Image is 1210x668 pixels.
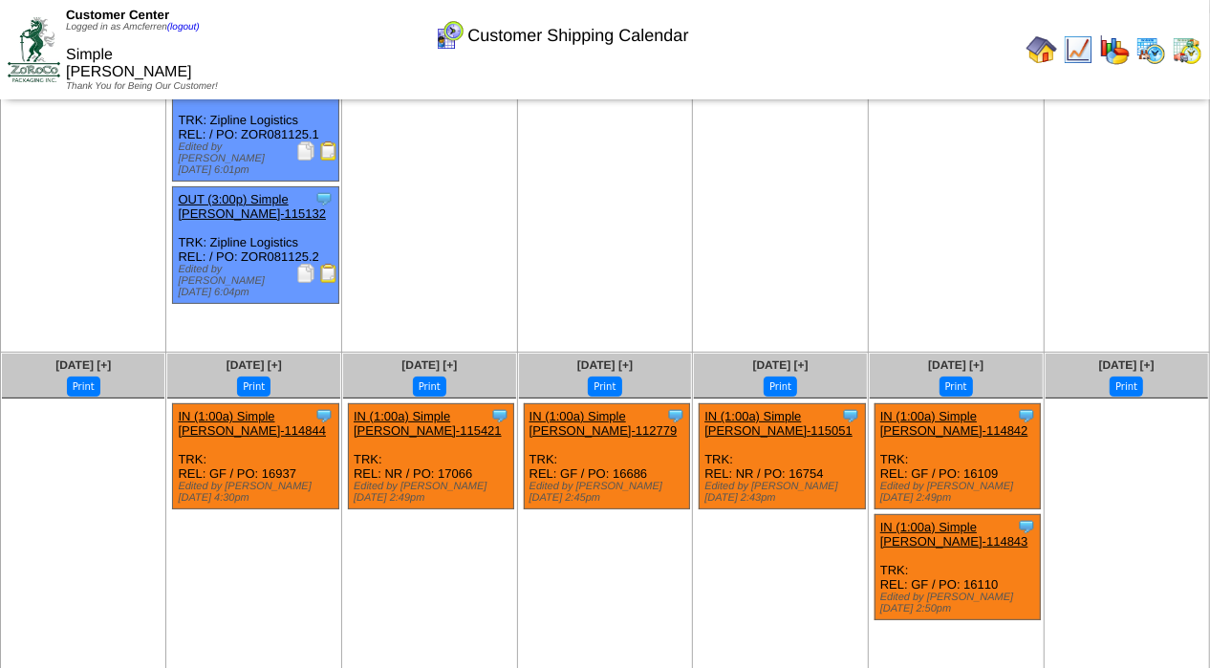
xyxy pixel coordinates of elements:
[319,264,338,283] img: Bill of Lading
[1135,34,1166,65] img: calendarprod.gif
[524,404,689,509] div: TRK: REL: GF / PO: 16686
[167,22,200,32] a: (logout)
[1063,34,1093,65] img: line_graph.gif
[1110,377,1143,397] button: Print
[704,409,853,438] a: IN (1:00a) Simple [PERSON_NAME]-115051
[8,17,60,81] img: ZoRoCo_Logo(Green%26Foil)%20jpg.webp
[55,358,111,372] a: [DATE] [+]
[700,404,865,509] div: TRK: REL: NR / PO: 16754
[529,481,689,504] div: Edited by [PERSON_NAME] [DATE] 2:45pm
[467,26,688,46] span: Customer Shipping Calendar
[1099,34,1130,65] img: graph.gif
[764,377,797,397] button: Print
[296,141,315,161] img: Packing Slip
[753,358,809,372] a: [DATE] [+]
[66,47,192,80] span: Simple [PERSON_NAME]
[875,515,1040,620] div: TRK: REL: GF / PO: 16110
[319,141,338,161] img: Bill of Lading
[1026,34,1057,65] img: home.gif
[490,406,509,425] img: Tooltip
[314,406,334,425] img: Tooltip
[413,377,446,397] button: Print
[237,377,270,397] button: Print
[354,481,513,504] div: Edited by [PERSON_NAME] [DATE] 2:49pm
[66,8,169,22] span: Customer Center
[178,192,326,221] a: OUT (3:00p) Simple [PERSON_NAME]-115132
[880,409,1028,438] a: IN (1:00a) Simple [PERSON_NAME]-114842
[841,406,860,425] img: Tooltip
[178,141,337,176] div: Edited by [PERSON_NAME] [DATE] 6:01pm
[173,65,338,182] div: TRK: Zipline Logistics REL: / PO: ZOR081125.1
[66,22,200,32] span: Logged in as Amcferren
[178,481,337,504] div: Edited by [PERSON_NAME] [DATE] 4:30pm
[529,409,678,438] a: IN (1:00a) Simple [PERSON_NAME]-112779
[1172,34,1202,65] img: calendarinout.gif
[928,358,983,372] a: [DATE] [+]
[173,404,338,509] div: TRK: REL: GF / PO: 16937
[1099,358,1155,372] a: [DATE] [+]
[666,406,685,425] img: Tooltip
[354,409,502,438] a: IN (1:00a) Simple [PERSON_NAME]-115421
[349,404,514,509] div: TRK: REL: NR / PO: 17066
[67,377,100,397] button: Print
[880,481,1040,504] div: Edited by [PERSON_NAME] [DATE] 2:49pm
[296,264,315,283] img: Packing Slip
[577,358,633,372] a: [DATE] [+]
[940,377,973,397] button: Print
[880,592,1040,614] div: Edited by [PERSON_NAME] [DATE] 2:50pm
[178,409,326,438] a: IN (1:00a) Simple [PERSON_NAME]-114844
[314,189,334,208] img: Tooltip
[1017,517,1036,536] img: Tooltip
[173,187,338,304] div: TRK: Zipline Logistics REL: / PO: ZOR081125.2
[401,358,457,372] a: [DATE] [+]
[588,377,621,397] button: Print
[227,358,282,372] a: [DATE] [+]
[66,81,218,92] span: Thank You for Being Our Customer!
[704,481,864,504] div: Edited by [PERSON_NAME] [DATE] 2:43pm
[875,404,1040,509] div: TRK: REL: GF / PO: 16109
[880,520,1028,549] a: IN (1:00a) Simple [PERSON_NAME]-114843
[434,20,465,51] img: calendarcustomer.gif
[1017,406,1036,425] img: Tooltip
[178,264,337,298] div: Edited by [PERSON_NAME] [DATE] 6:04pm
